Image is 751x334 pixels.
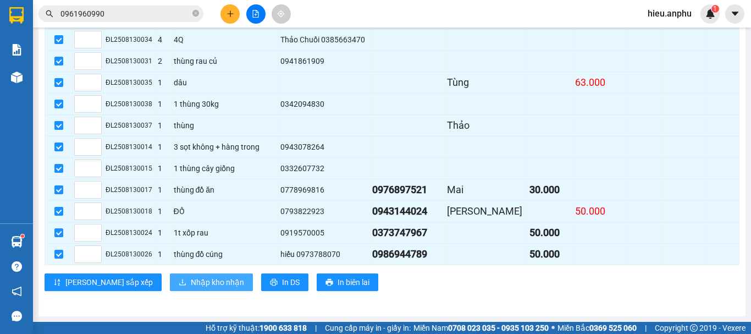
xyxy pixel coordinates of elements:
span: notification [12,286,22,297]
button: printerIn DS [261,273,308,291]
strong: 1900 633 818 [259,324,307,332]
td: ĐL2508130017 [104,179,156,201]
span: ⚪️ [551,326,555,330]
div: 1t xốp rau [174,227,277,239]
span: search [46,10,53,18]
span: aim [277,10,285,18]
span: Nhập kho nhận [191,276,244,288]
td: ĐL2508130026 [104,244,156,265]
td: ĐL2508130024 [104,222,156,244]
span: printer [325,278,333,287]
span: sort-ascending [53,278,61,287]
td: 0986944789 [371,244,445,265]
span: plus [227,10,234,18]
span: | [645,322,647,334]
td: ĐL2508130034 [104,29,156,51]
td: 0976897521 [371,179,445,201]
div: ĐL2508130034 [106,35,154,45]
div: 50.000 [575,204,627,219]
div: 0332607732 [280,162,369,174]
span: question-circle [12,261,22,272]
button: sort-ascending[PERSON_NAME] sắp xếp [45,273,162,291]
span: | [315,322,317,334]
div: thùng rau củ [174,55,277,67]
div: [PERSON_NAME] [447,204,526,219]
span: file-add [252,10,259,18]
span: close-circle [192,10,199,17]
div: 1 [158,248,169,260]
div: thùng [174,119,277,132]
span: Miền Nam [413,322,549,334]
img: solution-icon [11,44,23,56]
div: Thảo Chuối 0385663470 [280,34,369,46]
button: printerIn biên lai [317,273,378,291]
span: In DS [282,276,300,288]
div: 0943078264 [280,141,369,153]
span: caret-down [730,9,740,19]
td: ĐL2508130031 [104,51,156,72]
td: Thảo [445,115,528,136]
div: ĐL2508130035 [106,78,154,88]
button: file-add [246,4,266,24]
strong: 0708 023 035 - 0935 103 250 [448,324,549,332]
div: ĐL2508130038 [106,99,154,109]
div: ĐL2508130031 [106,56,154,67]
div: thùng đồ cúng [174,248,277,260]
td: ĐL2508130038 [104,94,156,115]
div: 1 [158,98,169,110]
div: Thảo [447,118,526,133]
button: downloadNhập kho nhận [170,273,253,291]
div: ĐL2508130024 [106,228,154,238]
div: 0793822923 [280,205,369,217]
span: hieu.anphu [639,7,700,20]
div: 2 [158,55,169,67]
td: Mai [445,179,528,201]
span: In biên lai [338,276,369,288]
div: 30.000 [529,182,571,198]
div: 63.000 [575,75,627,90]
div: Tùng [447,75,526,90]
td: ĐL2508130037 [104,115,156,136]
td: ĐL2508130015 [104,158,156,179]
span: download [179,278,186,287]
img: warehouse-icon [11,72,23,83]
div: 1 [158,76,169,89]
sup: 1 [21,234,24,238]
div: 50.000 [529,225,571,240]
div: 1 [158,119,169,132]
div: 0342094830 [280,98,369,110]
div: ĐL2508130018 [106,206,154,217]
img: icon-new-feature [705,9,715,19]
td: ĐL2508130018 [104,201,156,222]
span: Miền Bắc [557,322,637,334]
div: ĐỒ [174,205,277,217]
td: 0373747967 [371,222,445,244]
div: 1 [158,141,169,153]
div: 1 [158,184,169,196]
td: Tùng [445,72,528,94]
span: Hỗ trợ kỹ thuật: [206,322,307,334]
div: 1 thùng 30kg [174,98,277,110]
div: 0986944789 [372,247,443,262]
span: copyright [690,324,698,332]
div: 0976897521 [372,182,443,198]
div: ĐL2508130015 [106,163,154,174]
td: ĐL2508130035 [104,72,156,94]
strong: 0369 525 060 [589,324,637,332]
div: ĐL2508130026 [106,249,154,260]
div: dâu [174,76,277,89]
div: ĐL2508130037 [106,121,154,131]
button: aim [272,4,291,24]
span: message [12,311,22,321]
div: 4Q [174,34,277,46]
span: [PERSON_NAME] sắp xếp [65,276,153,288]
div: 0941861909 [280,55,369,67]
div: 50.000 [529,247,571,262]
div: 1 [158,162,169,174]
input: Tìm tên, số ĐT hoặc mã đơn [60,8,190,20]
td: ĐL2508130014 [104,136,156,158]
div: 1 [158,227,169,239]
span: 1 [713,5,717,13]
div: ĐL2508130014 [106,142,154,152]
div: 4 [158,34,169,46]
